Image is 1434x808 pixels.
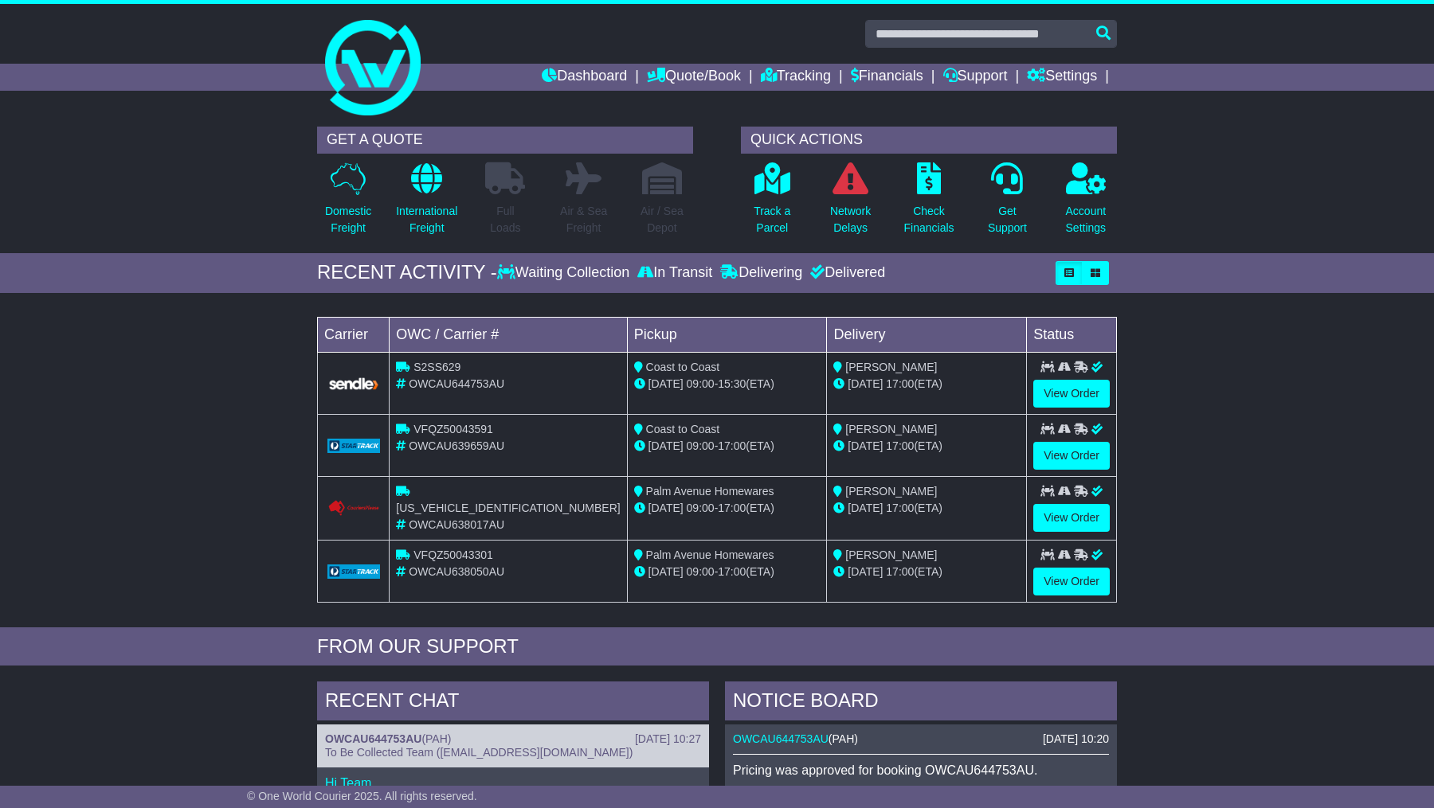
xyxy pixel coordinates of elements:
[425,732,448,745] span: PAH
[687,565,715,578] span: 09:00
[560,203,607,236] p: Air & Sea Freight
[733,732,829,745] a: OWCAU644753AU
[845,548,937,561] span: [PERSON_NAME]
[327,564,380,579] img: GetCarrierServiceLogo
[646,548,774,561] span: Palm Avenue Homewares
[633,264,716,282] div: In Transit
[635,732,701,746] div: [DATE] 10:27
[733,732,1109,746] div: ( )
[718,377,746,390] span: 15:30
[413,361,460,373] span: S2SS629
[725,681,1117,724] div: NOTICE BOARD
[627,317,827,352] td: Pickup
[395,162,458,245] a: InternationalFreight
[845,485,937,498] span: [PERSON_NAME]
[833,376,1020,392] div: (ETA)
[327,377,380,391] img: GetCarrierServiceLogo
[1066,203,1107,236] p: Account Settings
[648,377,684,390] span: [DATE]
[848,502,883,514] span: [DATE]
[1065,162,1107,245] a: AccountSettings
[718,565,746,578] span: 17:00
[851,64,923,91] a: Financials
[886,565,914,578] span: 17:00
[325,203,371,236] p: Domestic Freight
[634,438,821,455] div: - (ETA)
[409,565,504,578] span: OWCAU638050AU
[327,439,380,453] img: GetCarrierServiceLogo
[317,261,497,284] div: RECENT ACTIVITY -
[317,635,1117,658] div: FROM OUR SUPPORT
[833,732,855,745] span: PAH
[325,732,421,745] a: OWCAU644753AU
[1043,732,1109,746] div: [DATE] 10:20
[1033,568,1110,595] a: View Order
[485,203,525,236] p: Full Loads
[833,438,1020,455] div: (ETA)
[396,203,457,236] p: International Freight
[904,203,954,236] p: Check Financials
[325,732,701,746] div: ( )
[542,64,627,91] a: Dashboard
[1027,64,1097,91] a: Settings
[1027,317,1117,352] td: Status
[987,162,1028,245] a: GetSupport
[646,361,720,373] span: Coast to Coast
[845,423,937,435] span: [PERSON_NAME]
[396,502,620,514] span: [US_VEHICLE_IDENTIFICATION_NUMBER]
[886,377,914,390] span: 17:00
[646,423,720,435] span: Coast to Coast
[943,64,1008,91] a: Support
[687,439,715,452] span: 09:00
[848,565,883,578] span: [DATE]
[325,746,633,759] span: To Be Collected Team ([EMAIL_ADDRESS][DOMAIN_NAME])
[848,377,883,390] span: [DATE]
[327,500,380,517] img: Couriers_Please.png
[646,485,774,498] span: Palm Avenue Homewares
[687,502,715,514] span: 09:00
[318,317,390,352] td: Carrier
[830,203,871,236] p: Network Delays
[409,518,504,531] span: OWCAU638017AU
[1033,504,1110,532] a: View Order
[833,564,1020,580] div: (ETA)
[848,439,883,452] span: [DATE]
[647,64,741,91] a: Quote/Book
[886,439,914,452] span: 17:00
[648,502,684,514] span: [DATE]
[1033,380,1110,408] a: View Order
[833,500,1020,517] div: (ETA)
[497,264,633,282] div: Waiting Collection
[413,423,493,435] span: VFQZ50043591
[886,502,914,514] span: 17:00
[409,439,504,452] span: OWCAU639659AU
[754,203,790,236] p: Track a Parcel
[718,439,746,452] span: 17:00
[634,500,821,517] div: - (ETA)
[390,317,627,352] td: OWC / Carrier #
[716,264,806,282] div: Delivering
[634,564,821,580] div: - (ETA)
[827,317,1027,352] td: Delivery
[324,162,372,245] a: DomesticFreight
[1033,442,1110,470] a: View Order
[733,763,1109,778] p: Pricing was approved for booking OWCAU644753AU.
[409,377,504,390] span: OWCAU644753AU
[753,162,791,245] a: Track aParcel
[903,162,955,245] a: CheckFinancials
[648,439,684,452] span: [DATE]
[761,64,831,91] a: Tracking
[648,565,684,578] span: [DATE]
[413,548,493,561] span: VFQZ50043301
[829,162,872,245] a: NetworkDelays
[317,127,693,154] div: GET A QUOTE
[718,502,746,514] span: 17:00
[845,361,937,373] span: [PERSON_NAME]
[806,264,885,282] div: Delivered
[634,376,821,392] div: - (ETA)
[641,203,684,236] p: Air / Sea Depot
[687,377,715,390] span: 09:00
[741,127,1117,154] div: QUICK ACTIONS
[988,203,1027,236] p: Get Support
[247,790,477,802] span: © One World Courier 2025. All rights reserved.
